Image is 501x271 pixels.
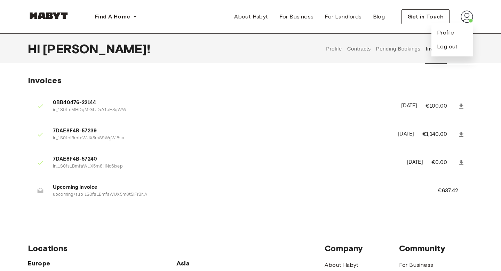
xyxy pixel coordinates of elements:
a: Blog [367,10,391,24]
a: For Business [399,261,434,269]
button: Profile [325,33,343,64]
a: Profile [437,29,454,37]
p: in_1S0fpiBmfaWUX5m89WyWl8sa [53,135,389,142]
button: Log out [437,42,458,51]
span: Community [399,243,473,254]
span: Blog [373,13,385,21]
img: Habyt [28,12,70,19]
button: Get in Touch [401,9,450,24]
div: user profile tabs [324,33,473,64]
a: About Habyt [229,10,273,24]
button: Pending Bookings [375,33,421,64]
button: Contracts [346,33,372,64]
span: Upcoming Invoice [53,184,421,192]
span: [PERSON_NAME] ! [43,41,150,56]
button: Find A Home [89,10,143,24]
p: [DATE] [398,130,414,138]
span: Company [325,243,399,254]
span: Invoices [28,75,62,85]
p: in_1S0fmMHDgMiG1JDoY1bH3qWW [53,107,393,114]
span: For Business [279,13,314,21]
p: [DATE] [407,158,423,167]
p: €0.00 [431,158,456,167]
p: €637.42 [438,187,468,195]
span: 0BB40476-22144 [53,99,393,107]
a: For Business [274,10,319,24]
span: Get in Touch [407,13,444,21]
span: Locations [28,243,325,254]
span: 7DAE8F4B-57239 [53,127,389,135]
a: For Landlords [319,10,367,24]
span: Asia [176,259,250,268]
span: Hi [28,41,43,56]
button: Invoices [425,33,447,64]
span: About Habyt [234,13,268,21]
span: 7DAE8F4B-57240 [53,155,398,163]
span: Europe [28,259,176,268]
p: [DATE] [401,102,417,110]
p: €100.00 [426,102,456,110]
p: in_1S0fsLBmfaWUX5m8HNc6Ixep [53,163,398,170]
p: upcoming+sub_1S0fsLBmfaWUX5m8t5iFrBNA [53,192,421,198]
p: €1,140.00 [422,130,456,139]
img: avatar [461,10,473,23]
a: About Habyt [325,261,358,269]
span: Find A Home [95,13,130,21]
span: For Landlords [325,13,361,21]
